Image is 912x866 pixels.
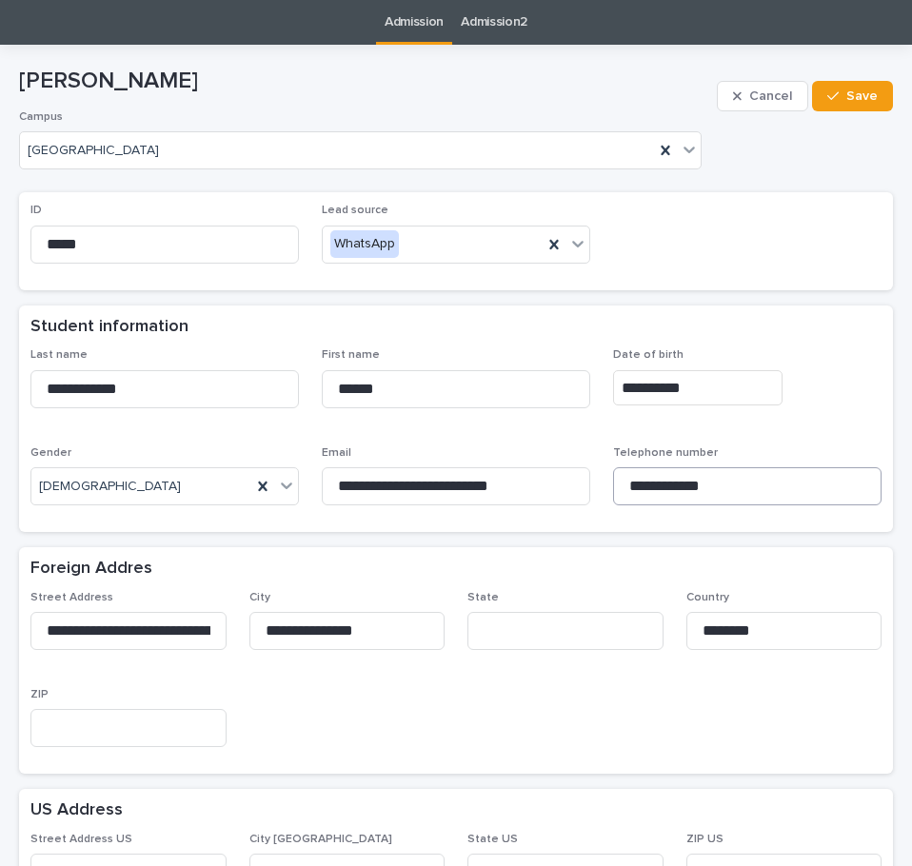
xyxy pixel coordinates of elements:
span: ZIP [30,689,49,700]
span: ZIP US [686,834,724,845]
span: Campus [19,111,63,123]
span: City [249,592,270,603]
h2: US Address [30,800,123,821]
span: City [GEOGRAPHIC_DATA] [249,834,392,845]
span: Street Address US [30,834,132,845]
span: Telephone number [613,447,718,459]
span: [DEMOGRAPHIC_DATA] [39,477,181,497]
span: Cancel [749,89,792,103]
p: [PERSON_NAME] [19,68,709,95]
span: Save [846,89,878,103]
span: Street Address [30,592,113,603]
h2: Student information [30,317,188,338]
span: Country [686,592,729,603]
span: Email [322,447,351,459]
span: State US [467,834,518,845]
span: Last name [30,349,88,361]
button: Cancel [717,81,808,111]
div: WhatsApp [330,230,399,258]
h2: Foreign Addres [30,559,152,580]
span: Lead source [322,205,388,216]
span: State [467,592,499,603]
span: ID [30,205,42,216]
span: First name [322,349,380,361]
span: Gender [30,447,71,459]
span: [GEOGRAPHIC_DATA] [28,143,159,159]
button: Save [812,81,893,111]
span: Date of birth [613,349,684,361]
